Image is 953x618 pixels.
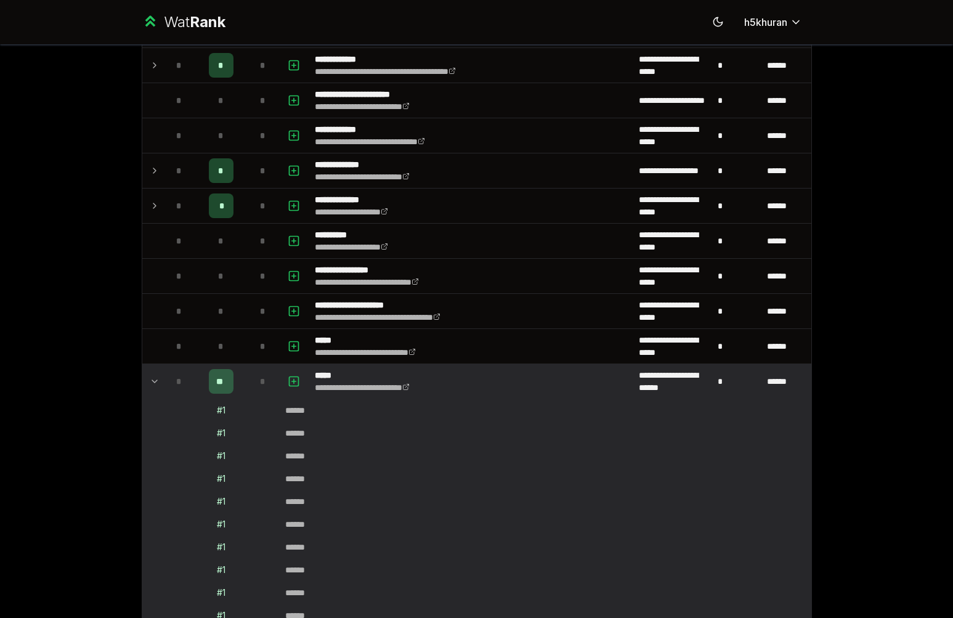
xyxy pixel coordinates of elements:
[217,495,225,508] div: # 1
[164,12,225,32] div: Wat
[190,13,225,31] span: Rank
[217,518,225,531] div: # 1
[734,11,812,33] button: h5khuran
[217,450,225,462] div: # 1
[217,404,225,417] div: # 1
[217,473,225,485] div: # 1
[217,541,225,553] div: # 1
[142,12,226,32] a: WatRank
[744,15,787,30] span: h5khuran
[217,587,225,599] div: # 1
[217,564,225,576] div: # 1
[217,427,225,439] div: # 1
